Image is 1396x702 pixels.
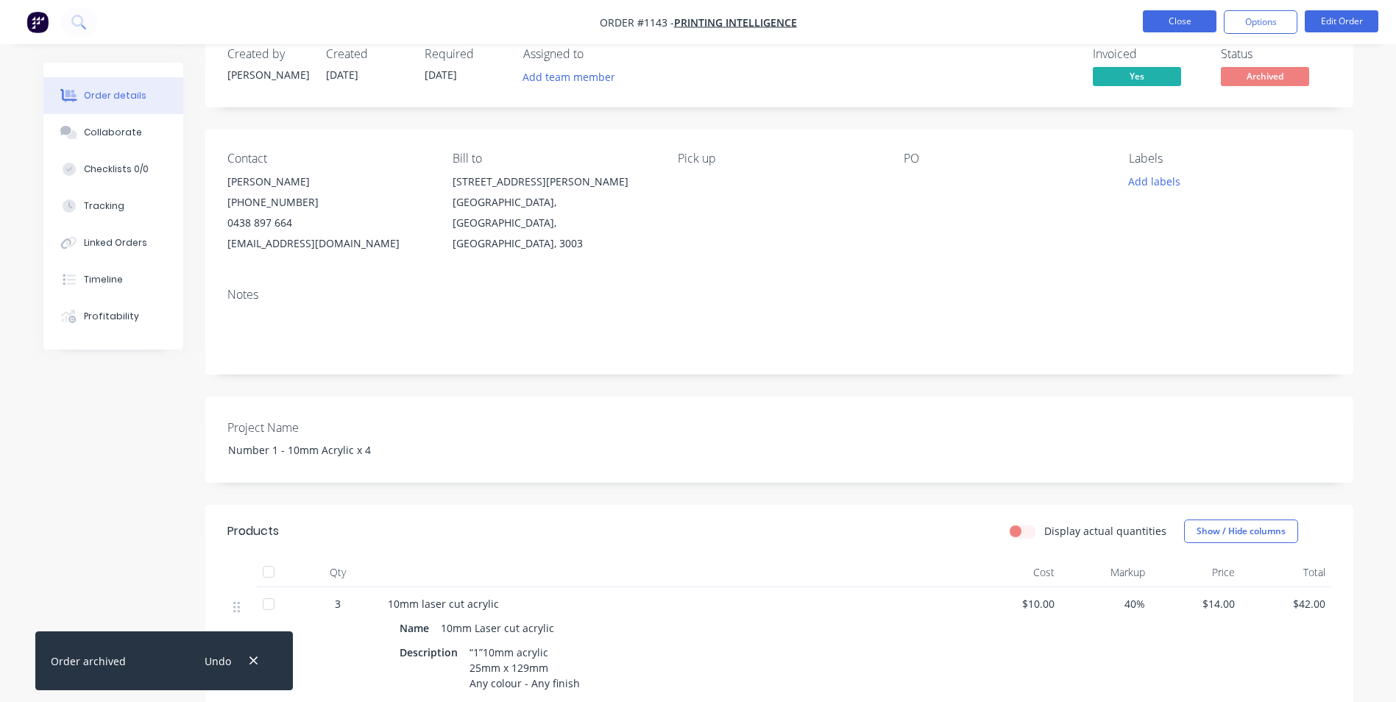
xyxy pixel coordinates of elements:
div: Notes [227,288,1331,302]
div: [PERSON_NAME][PHONE_NUMBER]0438 897 664[EMAIL_ADDRESS][DOMAIN_NAME] [227,171,429,254]
div: Description [400,642,464,663]
button: Show / Hide columns [1184,520,1298,543]
div: [STREET_ADDRESS][PERSON_NAME] [453,171,654,192]
span: [DATE] [425,68,457,82]
div: Collaborate [84,126,142,139]
div: Profitability [84,310,139,323]
button: Add team member [514,67,623,87]
div: [EMAIL_ADDRESS][DOMAIN_NAME] [227,233,429,254]
button: Collaborate [43,114,183,151]
span: 10mm laser cut acrylic [388,597,499,611]
span: Order #1143 - [600,15,674,29]
span: Yes [1093,67,1181,85]
div: Tracking [84,199,124,213]
div: 0438 897 664 [227,213,429,233]
button: Tracking [43,188,183,224]
div: [PERSON_NAME] [227,67,308,82]
div: 10mm Laser cut acrylic [435,617,560,639]
label: Project Name [227,419,411,436]
div: Price [1151,558,1241,587]
span: $42.00 [1247,596,1325,611]
div: Contact [227,152,429,166]
div: [PERSON_NAME] [227,171,429,192]
button: Add team member [523,67,623,87]
div: [GEOGRAPHIC_DATA], [GEOGRAPHIC_DATA], [GEOGRAPHIC_DATA], 3003 [453,192,654,254]
span: $14.00 [1157,596,1236,611]
button: Linked Orders [43,224,183,261]
div: Cost [971,558,1061,587]
div: Total [1241,558,1331,587]
div: Created [326,47,407,61]
div: Order details [84,89,146,102]
div: Products [227,522,279,540]
span: 3 [335,596,341,611]
span: [DATE] [326,68,358,82]
div: Labels [1129,152,1331,166]
button: Undo [196,651,238,671]
div: Checklists 0/0 [84,163,149,176]
div: Assigned to [523,47,670,61]
div: [STREET_ADDRESS][PERSON_NAME][GEOGRAPHIC_DATA], [GEOGRAPHIC_DATA], [GEOGRAPHIC_DATA], 3003 [453,171,654,254]
div: Pick up [678,152,879,166]
button: Timeline [43,261,183,298]
button: Close [1143,10,1216,32]
span: Archived [1221,67,1309,85]
div: Required [425,47,506,61]
div: Qty [294,558,382,587]
button: Profitability [43,298,183,335]
div: Created by [227,47,308,61]
button: Order details [43,77,183,114]
div: PO [904,152,1105,166]
div: Order archived [51,653,126,669]
label: Display actual quantities [1044,523,1166,539]
button: Checklists 0/0 [43,151,183,188]
a: Printing Intelligence [674,15,797,29]
div: [PHONE_NUMBER] [227,192,429,213]
div: Linked Orders [84,236,147,249]
img: Factory [26,11,49,33]
button: Edit Order [1305,10,1378,32]
div: Bill to [453,152,654,166]
div: Status [1221,47,1331,61]
div: Markup [1060,558,1151,587]
div: Timeline [84,273,123,286]
div: Invoiced [1093,47,1203,61]
button: Options [1224,10,1297,34]
div: Number 1 - 10mm Acrylic x 4 [216,439,400,461]
span: $10.00 [977,596,1055,611]
span: 40% [1066,596,1145,611]
div: Name [400,617,435,639]
button: Add labels [1121,171,1188,191]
